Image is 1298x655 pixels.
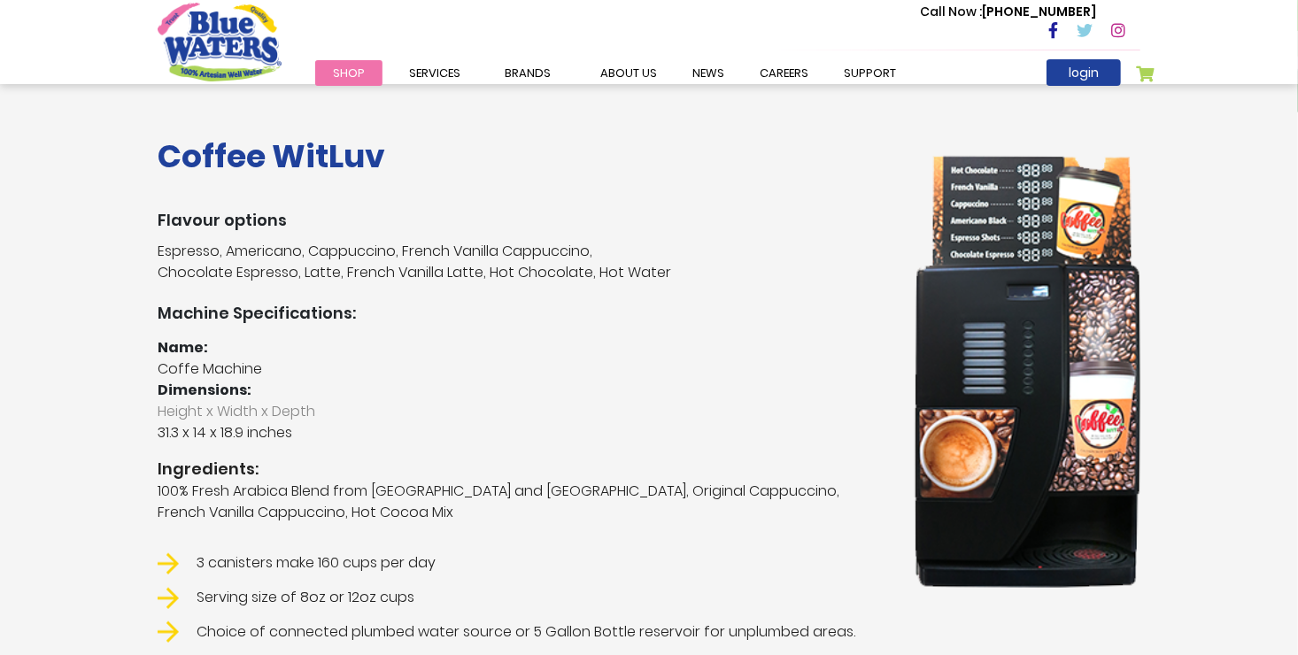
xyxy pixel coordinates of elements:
a: about us [583,60,675,86]
h3: Flavour options [158,211,888,230]
span: Call Now : [920,3,982,20]
span: Height x Width x Depth [158,401,888,422]
span: Brands [505,65,551,81]
li: Choice of connected plumbed water source or 5 Gallon Bottle reservoir for unplumbed areas. [158,621,888,643]
p: 100% Fresh Arabica Blend from [GEOGRAPHIC_DATA] and [GEOGRAPHIC_DATA], Original Cappuccino, Frenc... [158,481,888,523]
strong: Ingredients: [158,457,888,481]
a: support [826,60,914,86]
p: Espresso, Americano, Cappuccino, French Vanilla Cappuccino, Chocolate Espresso, Latte, French Van... [158,241,888,283]
a: News [675,60,742,86]
span: Shop [333,65,365,81]
a: store logo [158,3,282,81]
li: 3 canisters make 160 cups per day [158,552,888,574]
strong: Name: [158,337,208,358]
h1: Coffee WitLuv [158,137,888,175]
h3: Machine Specifications: [158,304,888,323]
p: Coffe Machine [158,358,888,380]
p: 31.3 x 14 x 18.9 inches [158,401,888,443]
li: Serving size of 8oz or 12oz cups [158,587,888,609]
span: Services [409,65,460,81]
a: login [1047,59,1121,86]
strong: Dimensions: [158,380,251,400]
p: [PHONE_NUMBER] [920,3,1096,21]
a: careers [742,60,826,86]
